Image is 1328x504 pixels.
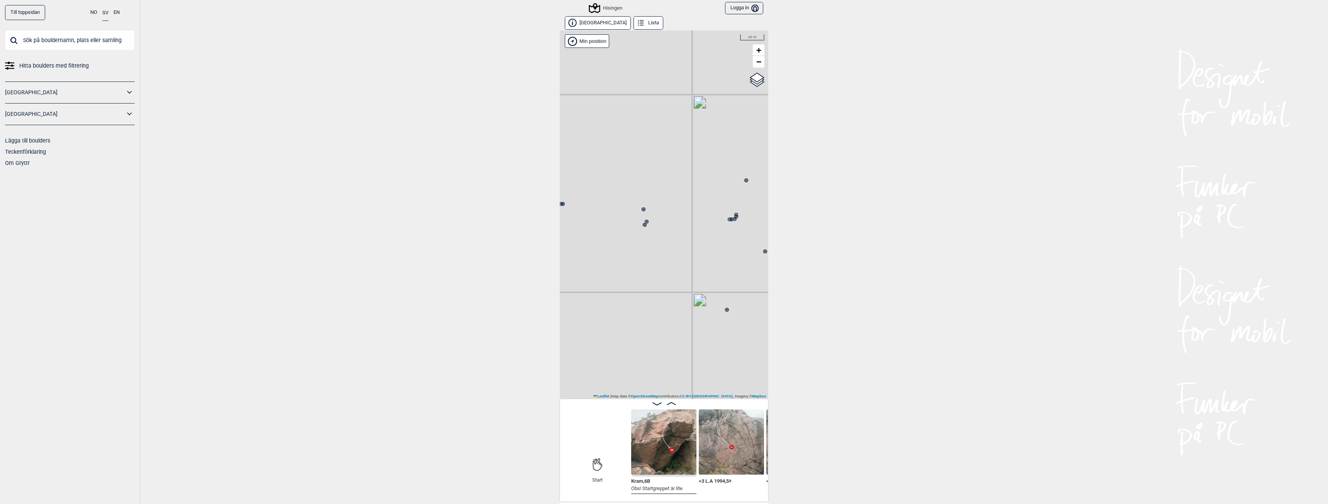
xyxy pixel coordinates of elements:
[5,149,46,155] a: Teckenförklaring
[750,71,764,88] a: Layers
[590,3,622,13] div: Hisingen
[5,30,135,50] input: Sök på bouldernamn, plats eller samling
[679,394,733,398] a: CC-BY-[GEOGRAPHIC_DATA]
[753,44,764,56] a: Zoom in
[90,5,97,20] button: NO
[756,57,761,66] span: −
[725,2,763,15] button: Logga in
[5,109,125,120] a: [GEOGRAPHIC_DATA]
[5,87,125,98] a: [GEOGRAPHIC_DATA]
[631,409,696,475] img: Kram
[634,16,663,30] button: Lista
[591,394,768,399] div: Map data © contributors, , Imagery ©
[113,5,120,20] button: EN
[5,5,45,20] a: Till toppsidan
[752,394,766,398] a: Mapbox
[766,477,796,484] span: <3 H.A.L , 6A+
[5,60,135,71] a: Hitta boulders med filtrering
[565,34,609,48] div: Vis min position
[610,394,611,398] span: |
[740,34,764,41] div: 10 m
[756,45,761,55] span: +
[753,56,764,68] a: Zoom out
[5,137,50,144] a: Lägga till boulders
[699,477,732,484] span: <3 L.A 1994 , 5+
[5,160,30,166] a: Om Gryttr
[102,5,108,21] button: SV
[565,16,631,30] button: [GEOGRAPHIC_DATA]
[766,409,832,475] img: 2024-09-15-152434_vpyj.jpg
[631,477,650,484] span: Kram , 6B
[699,409,764,475] img: -.jpg
[631,394,659,398] a: OpenStreetMap
[631,485,683,492] p: Obs! Startgreppet är lite
[19,60,89,71] span: Hitta boulders med filtrering
[593,394,609,398] a: Leaflet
